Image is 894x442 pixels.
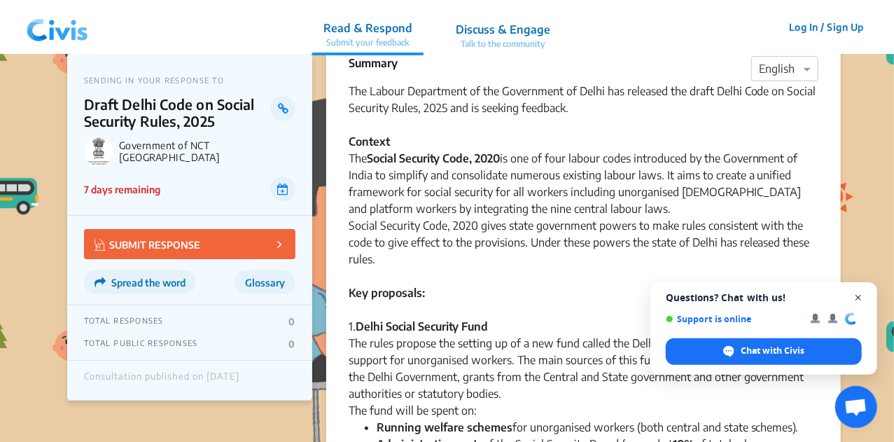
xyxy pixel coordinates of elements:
[84,316,164,327] p: TOTAL RESPONSES
[456,21,550,38] p: Discuss & Engage
[111,277,186,289] span: Spread the word
[84,96,271,130] p: Draft Delhi Code on Social Security Rules, 2025
[666,338,862,365] div: Chat with Civis
[666,314,801,324] span: Support is online
[95,236,200,252] p: SUBMIT RESPONSE
[349,335,818,402] div: The rules propose the setting up of a new fund called the Delhi Social Security Fund to provide s...
[349,286,425,317] strong: Key proposals:
[245,277,285,289] span: Glossary
[288,316,295,327] p: 0
[780,16,873,38] button: Log In / Sign Up
[367,151,500,165] strong: Social Security Code, 2020
[377,419,818,436] li: for unorganised workers (both central and state schemes).
[349,55,398,71] p: Summary
[235,270,295,294] button: Glossary
[288,338,295,350] p: 0
[356,319,488,333] strong: Delhi Social Security Fund
[84,270,196,294] button: Spread the word
[323,36,412,49] p: Submit your feedback
[349,83,818,116] div: The Labour Department of the Government of Delhi has released the draft Delhi Code on Social Secu...
[84,338,198,350] p: TOTAL PUBLIC RESPONSES
[84,137,113,166] img: Government of NCT Delhi logo
[377,420,512,434] strong: Running welfare schemes
[119,139,295,163] p: Government of NCT [GEOGRAPHIC_DATA]
[95,239,106,251] img: Vector.jpg
[349,150,818,217] div: The is one of four labour codes introduced by the Government of India to simplify and consolidate...
[84,76,295,85] p: SENDING IN YOUR RESPONSE TO
[323,20,412,36] p: Read & Respond
[84,371,239,389] div: Consultation published on [DATE]
[741,345,804,357] span: Chat with Civis
[84,229,295,259] button: SUBMIT RESPONSE
[349,217,818,268] div: Social Security Code, 2020 gives state government powers to make rules consistent with the code t...
[850,289,867,307] span: Close chat
[456,38,550,50] p: Talk to the community
[666,292,862,303] span: Questions? Chat with us!
[349,284,818,335] div: 1.
[349,134,390,149] strong: Context
[349,402,818,419] div: The fund will be spent on:
[835,386,877,428] div: Open chat
[84,182,160,197] p: 7 days remaining
[21,6,94,48] img: navlogo.png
